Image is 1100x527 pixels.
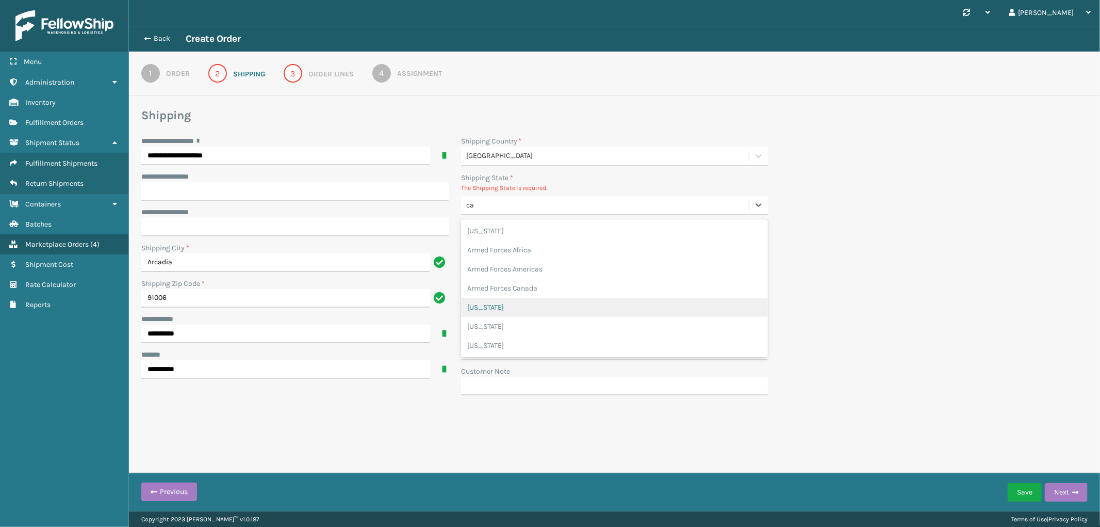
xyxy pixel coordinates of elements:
[138,34,186,43] button: Back
[461,366,510,377] label: Customer Note
[25,138,79,147] span: Shipment Status
[1008,483,1042,502] button: Save
[25,240,89,249] span: Marketplace Orders
[208,64,227,83] div: 2
[25,159,97,168] span: Fulfillment Shipments
[397,68,442,79] div: Assignment
[25,280,76,289] span: Rate Calculator
[284,64,302,83] div: 3
[166,68,190,79] div: Order
[25,179,84,188] span: Return Shipments
[141,278,205,289] label: Shipping Zip Code
[461,221,768,241] div: [US_STATE]
[461,336,768,355] div: [US_STATE]
[461,317,768,336] div: [US_STATE]
[461,172,513,183] label: Shipping State
[141,512,259,527] p: Copyright 2023 [PERSON_NAME]™ v 1.0.187
[466,151,750,162] div: [GEOGRAPHIC_DATA]
[24,57,42,66] span: Menu
[233,69,265,79] div: Shipping
[461,136,522,147] label: Shipping Country
[141,108,1088,123] h3: Shipping
[25,300,51,309] span: Reports
[141,64,160,83] div: 1
[1048,516,1088,523] a: Privacy Policy
[1011,512,1088,527] div: |
[1045,483,1088,502] button: Next
[461,298,768,317] div: [US_STATE]
[25,260,73,269] span: Shipment Cost
[25,118,84,127] span: Fulfillment Orders
[25,98,56,107] span: Inventory
[461,260,768,279] div: Armed Forces Americas
[186,33,240,45] h3: Create Order
[141,483,197,501] button: Previous
[90,240,100,249] span: ( 4 )
[25,220,52,229] span: Batches
[308,69,354,79] div: Order Lines
[461,241,768,260] div: Armed Forces Africa
[1011,516,1047,523] a: Terms of Use
[25,200,61,209] span: Containers
[372,64,391,83] div: 4
[461,279,768,298] div: Armed Forces Canada
[141,243,189,253] label: Shipping City
[461,183,768,193] p: The Shipping State is required.
[15,10,113,41] img: logo
[25,78,74,87] span: Administration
